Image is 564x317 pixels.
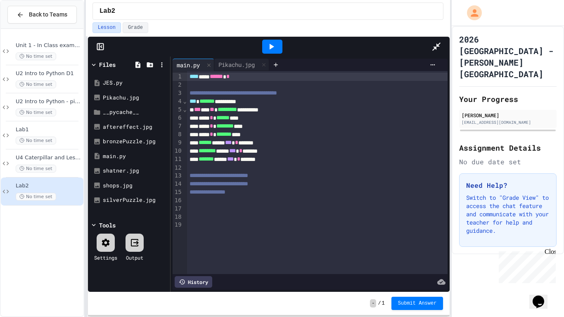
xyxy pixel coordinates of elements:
span: No time set [16,165,56,173]
span: No time set [16,137,56,144]
span: Lab1 [16,126,82,133]
button: Grade [123,22,148,33]
div: silverPuzzle.jpg [103,196,167,204]
div: bronzePuzzle.jpg [103,137,167,146]
div: 5 [173,106,183,114]
div: My Account [458,3,484,22]
span: Back to Teams [29,10,67,19]
span: Lab2 [16,182,82,189]
div: 15 [173,188,183,196]
h2: Assignment Details [459,142,557,154]
div: main.py [173,61,204,69]
h2: Your Progress [459,93,557,105]
div: History [175,276,212,288]
div: 6 [173,114,183,122]
div: Pikachu.jpg [214,60,259,69]
div: 17 [173,205,183,213]
span: No time set [16,109,56,116]
div: aftereffect.jpg [103,123,167,131]
h1: 2026 [GEOGRAPHIC_DATA] - [PERSON_NAME][GEOGRAPHIC_DATA] [459,33,557,80]
span: No time set [16,80,56,88]
p: Switch to "Grade View" to access the chat feature and communicate with your teacher for help and ... [466,194,550,235]
div: [EMAIL_ADDRESS][DOMAIN_NAME] [462,119,554,125]
div: 12 [173,164,183,172]
div: Output [126,254,143,261]
div: 9 [173,139,183,147]
span: U2 Intro to Python - pictures [16,98,82,105]
div: main.py [103,152,167,161]
span: Submit Answer [398,300,437,307]
span: - [370,299,376,308]
div: 16 [173,196,183,205]
div: [PERSON_NAME] [462,111,554,119]
div: 2 [173,81,183,89]
div: shops.jpg [103,182,167,190]
iframe: chat widget [529,284,556,309]
div: Files [99,60,116,69]
span: No time set [16,193,56,201]
h3: Need Help? [466,180,550,190]
div: main.py [173,59,214,71]
div: 4 [173,97,183,106]
div: 13 [173,172,183,180]
div: Settings [94,254,117,261]
div: 18 [173,213,183,221]
button: Submit Answer [391,297,443,310]
span: U2 Intro to Python D1 [16,70,82,77]
div: 8 [173,130,183,139]
span: No time set [16,52,56,60]
span: U4 Caterpillar and Lesson [16,154,82,161]
span: Unit 1 - In Class example [16,42,82,49]
div: JES.py [103,79,167,87]
div: 14 [173,180,183,188]
div: Pikachu.jpg [214,59,269,71]
div: No due date set [459,157,557,167]
button: Lesson [92,22,121,33]
div: 11 [173,155,183,163]
div: 10 [173,147,183,155]
button: Back to Teams [7,6,77,24]
span: 1 [382,300,385,307]
div: 3 [173,89,183,97]
div: Tools [99,221,116,229]
span: / [378,300,381,307]
div: Chat with us now!Close [3,3,57,52]
div: 19 [173,221,183,229]
div: 7 [173,122,183,130]
div: shatner.jpg [103,167,167,175]
div: __pycache__ [103,108,167,116]
span: Fold line [183,106,187,113]
div: 1 [173,73,183,81]
span: Lab2 [100,6,115,16]
span: Fold line [183,98,187,104]
iframe: chat widget [495,248,556,283]
div: Pikachu.jpg [103,94,167,102]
